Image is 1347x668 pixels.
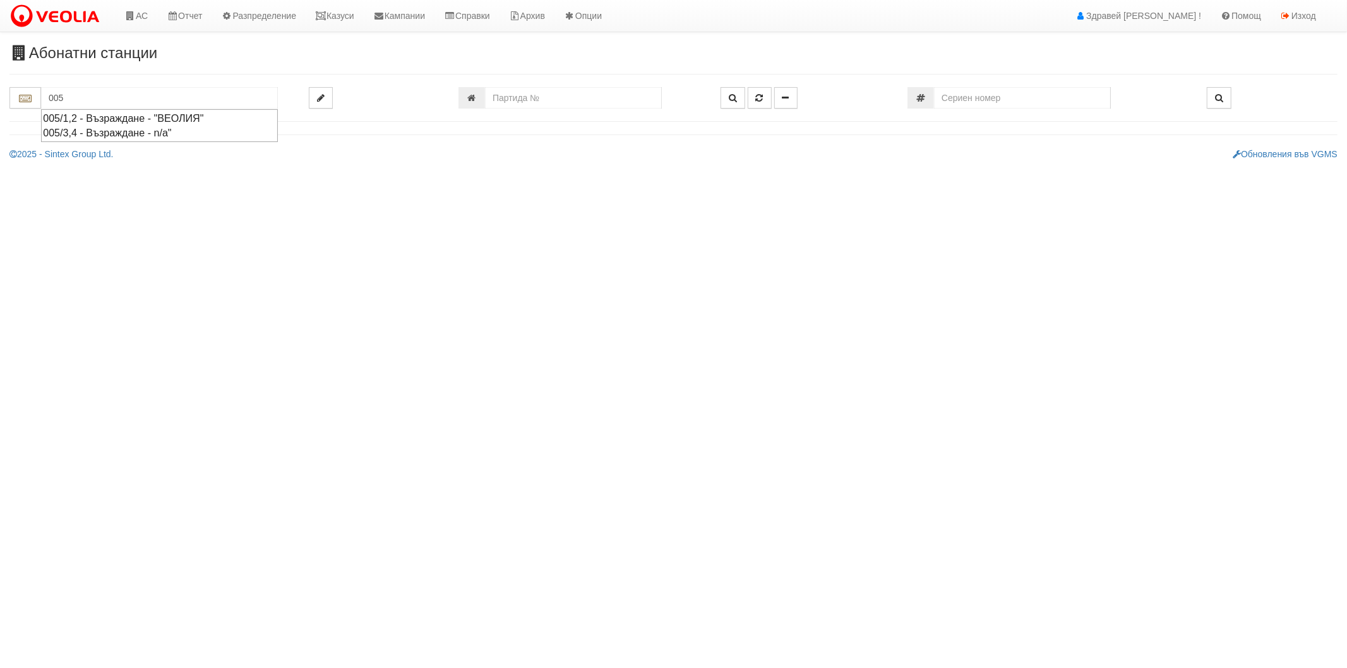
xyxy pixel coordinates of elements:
a: 2025 - Sintex Group Ltd. [9,149,114,159]
div: 005/1,2 - Възраждане - "ВЕОЛИЯ" [43,111,276,126]
input: Абонатна станция [41,87,278,109]
div: 005/3,4 - Възраждане - n/a" [43,126,276,140]
h3: Абонатни станции [9,45,1338,61]
input: Партида № [485,87,662,109]
img: VeoliaLogo.png [9,3,105,30]
input: Сериен номер [934,87,1111,109]
a: Обновления във VGMS [1233,149,1338,159]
